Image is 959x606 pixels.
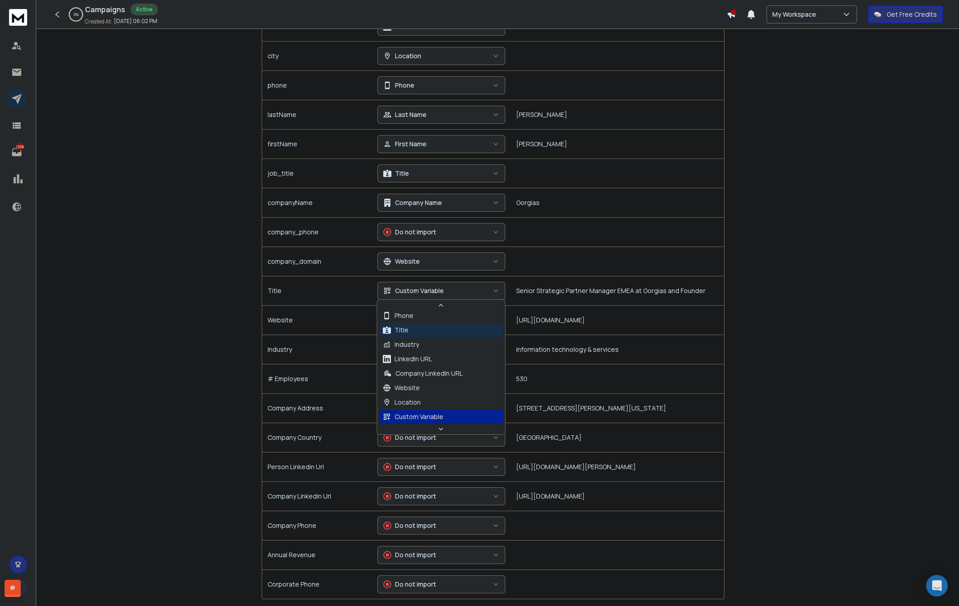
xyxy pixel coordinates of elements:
[114,18,157,25] p: [DATE] 06:02 PM
[383,412,443,421] div: Custom Variable
[262,129,372,158] td: firstName
[772,10,820,19] p: My Workspace
[262,481,372,511] td: Company Linkedin Url
[262,70,372,100] td: phone
[85,4,125,15] h1: Campaigns
[262,511,372,540] td: Company Phone
[887,10,937,19] p: Get Free Credits
[511,364,724,393] td: 530
[9,579,27,597] span: J
[262,423,372,452] td: Company Country
[383,326,409,335] div: Title
[383,198,442,207] div: Company Name
[262,100,372,129] td: lastName
[5,580,21,597] div: @
[262,364,372,393] td: # Employees
[511,335,724,364] td: information technology & services
[383,398,421,407] div: Location
[17,143,24,150] p: 1556
[511,100,724,129] td: [PERSON_NAME]
[511,481,724,511] td: [URL][DOMAIN_NAME]
[511,188,724,217] td: Gorgias
[383,140,427,149] div: First Name
[511,305,724,335] td: [URL][DOMAIN_NAME]
[131,4,158,15] div: Active
[9,9,27,26] img: logo
[383,354,432,364] div: LinkedIn URL
[383,580,436,589] div: Do not import
[262,158,372,188] td: job_title
[383,369,463,378] div: Company LinkedIn URL
[383,340,419,349] div: Industry
[383,286,444,295] div: Custom Variable
[383,550,436,559] div: Do not import
[383,462,436,471] div: Do not import
[85,18,112,25] p: Created At:
[262,217,372,247] td: company_phone
[383,492,436,501] div: Do not import
[511,393,724,423] td: [STREET_ADDRESS][PERSON_NAME][US_STATE]
[383,228,436,237] div: Do not import
[262,188,372,217] td: companyName
[383,257,420,266] div: Website
[383,521,436,530] div: Do not import
[262,276,372,305] td: Title
[74,12,79,17] p: 2 %
[511,276,724,305] td: Senior Strategic Partner Manager EMEA at Gorgias and Founder
[383,51,421,61] div: Location
[262,335,372,364] td: Industry
[262,569,372,599] td: Corporate Phone
[383,169,409,178] div: Title
[262,452,372,481] td: Person Linkedin Url
[383,81,414,90] div: Phone
[383,433,436,442] div: Do not import
[262,540,372,569] td: Annual Revenue
[383,311,414,320] div: Phone
[262,41,372,70] td: city
[511,129,724,158] td: [PERSON_NAME]
[262,393,372,423] td: Company Address
[383,383,420,392] div: Website
[511,423,724,452] td: [GEOGRAPHIC_DATA]
[262,305,372,335] td: Website
[383,110,427,119] div: Last Name
[511,452,724,481] td: [URL][DOMAIN_NAME][PERSON_NAME]
[926,575,948,597] div: Open Intercom Messenger
[262,247,372,276] td: company_domain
